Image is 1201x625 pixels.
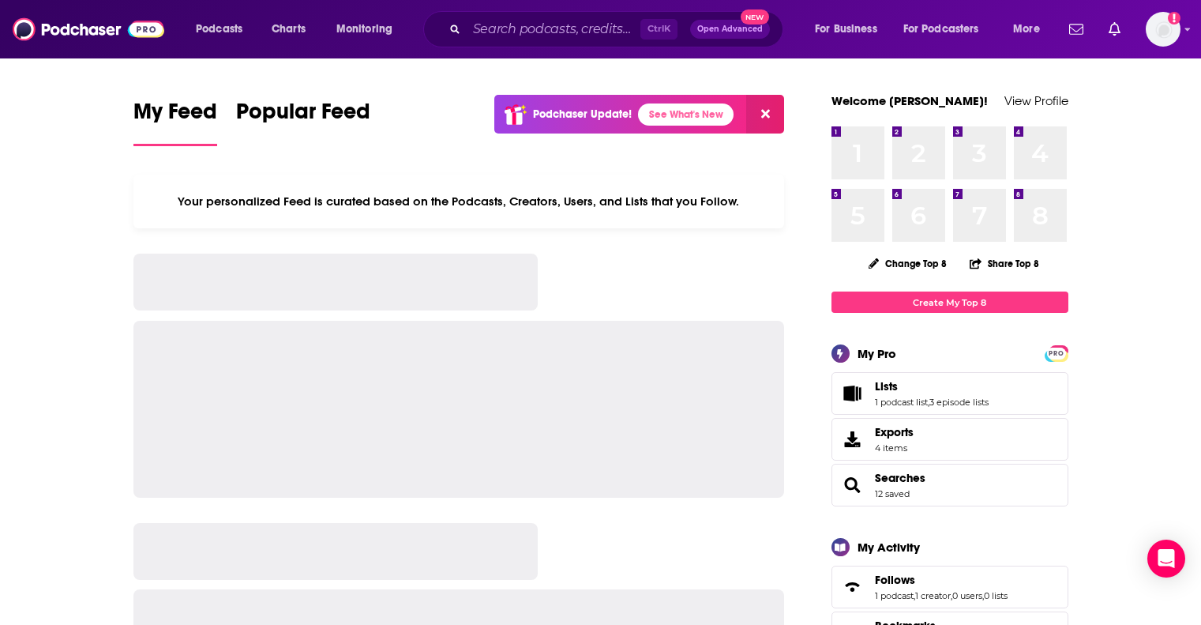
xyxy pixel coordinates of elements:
[467,17,640,42] input: Search podcasts, credits, & more...
[1013,18,1040,40] span: More
[952,590,982,601] a: 0 users
[951,590,952,601] span: ,
[915,590,951,601] a: 1 creator
[815,18,877,40] span: For Business
[236,98,370,134] span: Popular Feed
[1146,12,1180,47] span: Logged in as mcastricone
[325,17,413,42] button: open menu
[914,590,915,601] span: ,
[875,397,928,408] a: 1 podcast list
[1063,16,1090,43] a: Show notifications dropdown
[875,488,910,499] a: 12 saved
[1004,93,1068,108] a: View Profile
[697,25,763,33] span: Open Advanced
[336,18,392,40] span: Monitoring
[638,104,734,126] a: See What's New
[875,442,914,454] span: 4 items
[875,573,1008,587] a: Follows
[1047,348,1066,360] span: PRO
[984,590,1008,601] a: 0 lists
[261,17,315,42] a: Charts
[969,248,1040,279] button: Share Top 8
[893,17,1002,42] button: open menu
[831,566,1068,608] span: Follows
[875,573,915,587] span: Follows
[1102,16,1127,43] a: Show notifications dropdown
[1146,12,1180,47] button: Show profile menu
[875,379,989,393] a: Lists
[875,590,914,601] a: 1 podcast
[1147,540,1185,578] div: Open Intercom Messenger
[533,107,632,121] p: Podchaser Update!
[831,93,988,108] a: Welcome [PERSON_NAME]!
[837,382,869,405] a: Lists
[929,397,989,408] a: 3 episode lists
[831,464,1068,506] span: Searches
[1168,12,1180,24] svg: Add a profile image
[236,98,370,146] a: Popular Feed
[185,17,263,42] button: open menu
[438,11,798,47] div: Search podcasts, credits, & more...
[903,18,979,40] span: For Podcasters
[831,418,1068,461] a: Exports
[196,18,242,40] span: Podcasts
[831,372,1068,415] span: Lists
[13,14,164,44] img: Podchaser - Follow, Share and Rate Podcasts
[133,98,217,134] span: My Feed
[1146,12,1180,47] img: User Profile
[741,9,769,24] span: New
[875,425,914,439] span: Exports
[1002,17,1060,42] button: open menu
[837,576,869,598] a: Follows
[837,428,869,450] span: Exports
[875,379,898,393] span: Lists
[875,471,925,485] a: Searches
[1047,347,1066,359] a: PRO
[640,19,677,40] span: Ctrl K
[690,20,770,39] button: Open AdvancedNew
[859,254,957,273] button: Change Top 8
[133,98,217,146] a: My Feed
[928,397,929,408] span: ,
[858,540,920,555] div: My Activity
[858,346,896,361] div: My Pro
[837,474,869,496] a: Searches
[982,590,984,601] span: ,
[804,17,897,42] button: open menu
[831,292,1068,313] a: Create My Top 8
[272,18,306,40] span: Charts
[133,175,785,228] div: Your personalized Feed is curated based on the Podcasts, Creators, Users, and Lists that you Follow.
